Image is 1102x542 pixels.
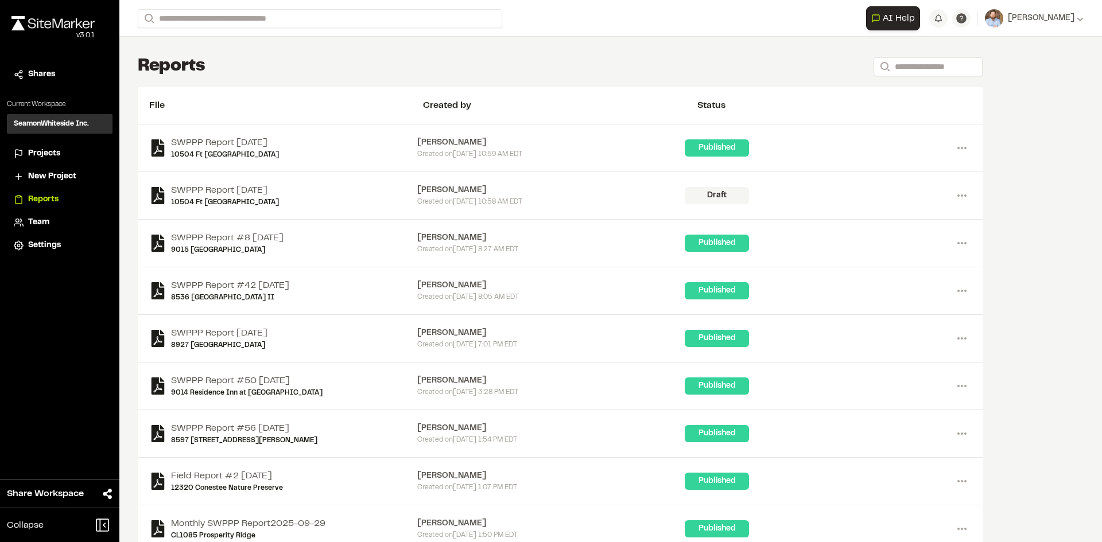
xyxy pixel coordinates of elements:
div: [PERSON_NAME] [417,422,685,435]
div: [PERSON_NAME] [417,232,685,244]
div: [PERSON_NAME] [417,327,685,340]
div: [PERSON_NAME] [417,184,685,197]
span: Collapse [7,518,44,532]
div: [PERSON_NAME] [417,279,685,292]
a: 10504 Ft [GEOGRAPHIC_DATA] [171,150,279,160]
div: Created on [DATE] 3:28 PM EDT [417,387,685,397]
div: Created on [DATE] 7:01 PM EDT [417,340,685,350]
a: 8536 [GEOGRAPHIC_DATA] II [171,293,289,303]
span: Share Workspace [7,487,84,501]
img: rebrand.png [11,16,95,30]
button: Search [874,57,894,76]
div: Published [685,377,749,395]
a: 10504 Ft [GEOGRAPHIC_DATA] [171,197,279,208]
div: Published [685,282,749,299]
a: Shares [14,68,106,81]
div: Published [685,473,749,490]
div: Status [697,99,971,112]
div: Created on [DATE] 1:50 PM EDT [417,530,685,540]
a: SWPPP Report [DATE] [171,184,279,197]
a: 8597 [STREET_ADDRESS][PERSON_NAME] [171,435,317,446]
span: New Project [28,170,76,183]
a: 12320 Conestee Nature Preserve [171,483,283,493]
div: Published [685,235,749,252]
a: 9015 [GEOGRAPHIC_DATA] [171,245,284,255]
a: Projects [14,147,106,160]
a: Field Report #2 [DATE] [171,469,283,483]
a: SWPPP Report #8 [DATE] [171,231,284,245]
h3: SeamonWhiteside Inc. [14,119,89,129]
div: Created on [DATE] 10:59 AM EDT [417,149,685,159]
img: User [985,9,1003,28]
a: 9014 Residence Inn at [GEOGRAPHIC_DATA] [171,388,323,398]
button: Open AI Assistant [866,6,920,30]
div: [PERSON_NAME] [417,375,685,387]
div: Oh geez...please don't... [11,30,95,41]
span: AI Help [883,11,915,25]
div: Created on [DATE] 8:05 AM EDT [417,292,685,302]
span: [PERSON_NAME] [1008,12,1074,25]
div: [PERSON_NAME] [417,470,685,482]
a: SWPPP Report #42 [DATE] [171,279,289,293]
span: Settings [28,239,61,252]
div: [PERSON_NAME] [417,517,685,530]
a: SWPPP Report [DATE] [171,136,279,150]
span: Team [28,216,49,229]
div: Created by [423,99,697,112]
div: Published [685,139,749,157]
span: Shares [28,68,55,81]
a: Team [14,216,106,229]
div: Created on [DATE] 1:07 PM EDT [417,482,685,493]
div: Draft [685,187,749,204]
div: Created on [DATE] 1:54 PM EDT [417,435,685,445]
div: [PERSON_NAME] [417,137,685,149]
div: Open AI Assistant [866,6,925,30]
a: Reports [14,193,106,206]
a: CL1085 Prosperity Ridge [171,531,325,541]
div: Published [685,330,749,347]
button: Search [138,9,158,28]
div: Created on [DATE] 10:58 AM EDT [417,197,685,207]
a: New Project [14,170,106,183]
a: Monthly SWPPP Report2025-09-29 [171,517,325,531]
div: Created on [DATE] 8:27 AM EDT [417,244,685,255]
div: File [149,99,423,112]
span: Reports [28,193,59,206]
a: SWPPP Report #50 [DATE] [171,374,323,388]
div: Published [685,520,749,537]
a: 8927 [GEOGRAPHIC_DATA] [171,340,267,350]
p: Current Workspace [7,99,112,110]
h1: Reports [138,55,205,78]
a: SWPPP Report #56 [DATE] [171,422,317,435]
a: Settings [14,239,106,252]
span: Projects [28,147,60,160]
button: [PERSON_NAME] [985,9,1084,28]
div: Published [685,425,749,442]
a: SWPPP Report [DATE] [171,326,267,340]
